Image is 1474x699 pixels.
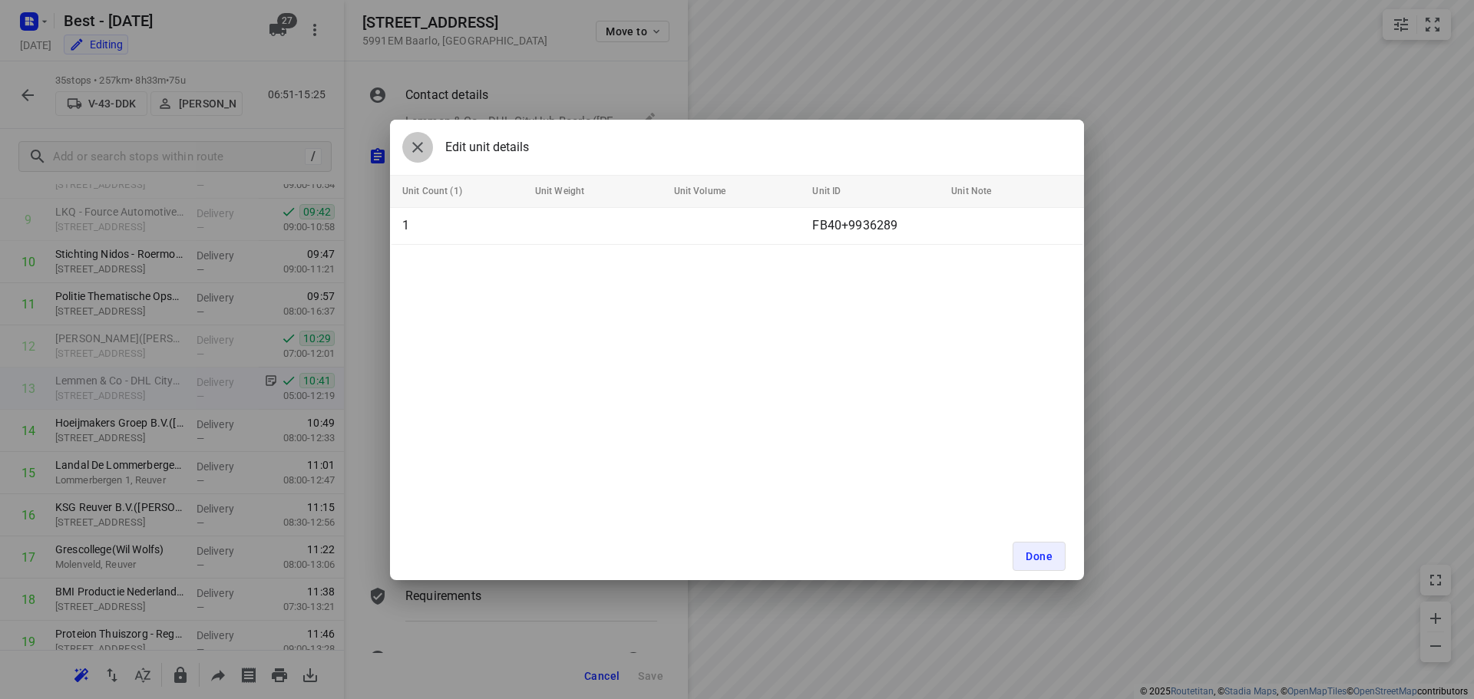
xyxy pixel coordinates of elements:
[1026,550,1053,562] span: Done
[1013,542,1066,571] button: Done
[402,132,529,163] div: Edit unit details
[674,182,745,200] span: Unit Volume
[951,182,1011,200] span: Unit Note
[812,182,861,200] span: Unit ID
[535,182,604,200] span: Unit Weight
[390,207,529,244] td: 1
[402,182,482,200] span: Unit Count (1)
[806,207,945,244] td: FB40+9936289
